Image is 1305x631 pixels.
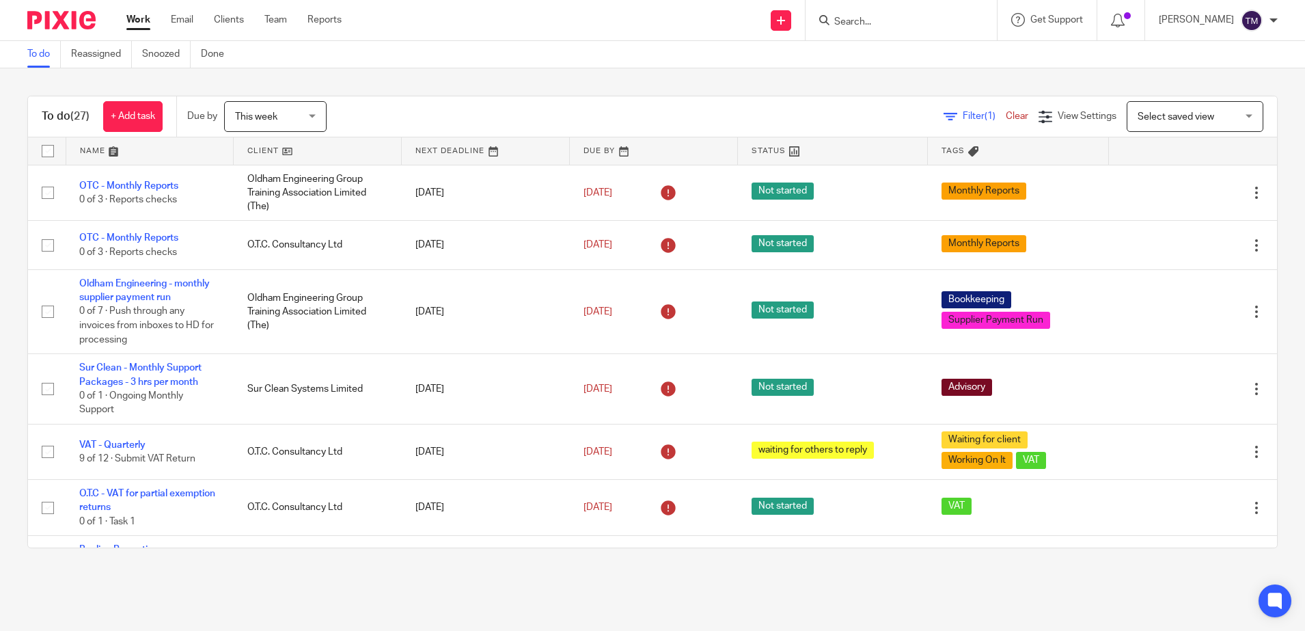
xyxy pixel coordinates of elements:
[583,240,612,250] span: [DATE]
[985,111,995,121] span: (1)
[752,183,814,200] span: Not started
[79,247,177,257] span: 0 of 3 · Reports checks
[1138,112,1214,122] span: Select saved view
[583,384,612,394] span: [DATE]
[942,452,1013,469] span: Working On It
[79,195,177,204] span: 0 of 3 · Reports checks
[234,354,402,425] td: Sur Clean Systems Limited
[79,545,176,568] a: Beeline Promotions - Bookkeeping - Weekly
[79,517,135,526] span: 0 of 1 · Task 1
[79,233,178,243] a: OTC - Monthly Reports
[27,11,96,29] img: Pixie
[583,188,612,198] span: [DATE]
[402,536,570,606] td: [DATE]
[583,502,612,512] span: [DATE]
[79,454,195,464] span: 9 of 12 · Submit VAT Return
[214,13,244,27] a: Clients
[27,41,61,68] a: To do
[103,101,163,132] a: + Add task
[171,13,193,27] a: Email
[942,183,1026,200] span: Monthly Reports
[942,312,1050,329] span: Supplier Payment Run
[752,442,874,459] span: waiting for others to reply
[963,111,1006,121] span: Filter
[142,41,191,68] a: Snoozed
[234,536,402,606] td: Beeline Promotional Products Ltd
[402,480,570,536] td: [DATE]
[307,13,342,27] a: Reports
[234,269,402,353] td: Oldham Engineering Group Training Association Limited (The)
[583,307,612,317] span: [DATE]
[126,13,150,27] a: Work
[79,489,215,512] a: O.T.C - VAT for partial exemption returns
[942,291,1011,308] span: Bookkeeping
[752,379,814,396] span: Not started
[402,269,570,353] td: [DATE]
[1159,13,1234,27] p: [PERSON_NAME]
[833,16,956,29] input: Search
[942,147,965,155] span: Tags
[402,425,570,480] td: [DATE]
[187,109,217,123] p: Due by
[264,13,287,27] a: Team
[70,111,90,122] span: (27)
[1016,452,1046,469] span: VAT
[1241,10,1263,31] img: svg%3E
[752,498,814,515] span: Not started
[1030,15,1083,25] span: Get Support
[1058,111,1116,121] span: View Settings
[942,235,1026,252] span: Monthly Reports
[942,379,992,396] span: Advisory
[201,41,234,68] a: Done
[234,221,402,269] td: O.T.C. Consultancy Ltd
[79,363,202,386] a: Sur Clean - Monthly Support Packages - 3 hrs per month
[942,431,1028,448] span: Waiting for client
[79,391,183,415] span: 0 of 1 · Ongoing Monthly Support
[79,440,146,450] a: VAT - Quarterly
[42,109,90,124] h1: To do
[79,279,210,302] a: Oldham Engineering - monthly supplier payment run
[402,165,570,221] td: [DATE]
[1006,111,1028,121] a: Clear
[71,41,132,68] a: Reassigned
[79,307,214,345] span: 0 of 7 · Push through any invoices from inboxes to HD for processing
[79,181,178,191] a: OTC - Monthly Reports
[234,480,402,536] td: O.T.C. Consultancy Ltd
[402,354,570,425] td: [DATE]
[752,301,814,319] span: Not started
[942,498,972,515] span: VAT
[402,221,570,269] td: [DATE]
[234,425,402,480] td: O.T.C. Consultancy Ltd
[234,165,402,221] td: Oldham Engineering Group Training Association Limited (The)
[752,235,814,252] span: Not started
[235,112,277,122] span: This week
[583,447,612,457] span: [DATE]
